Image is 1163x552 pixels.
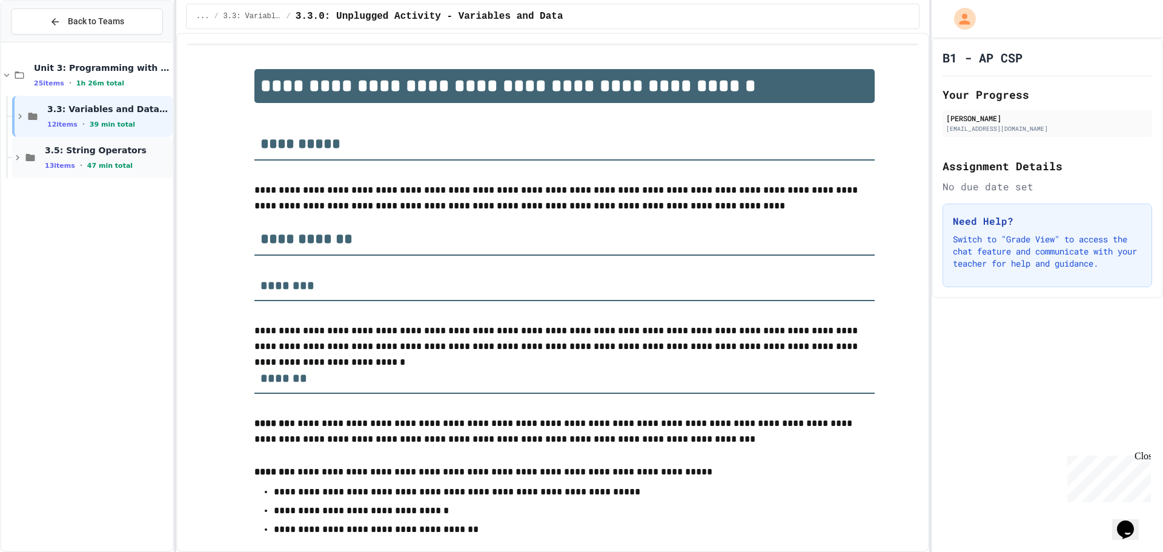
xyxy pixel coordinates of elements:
h2: Assignment Details [943,158,1152,175]
div: My Account [941,5,979,33]
span: 12 items [47,121,78,128]
iframe: chat widget [1112,504,1151,540]
span: Unit 3: Programming with Python [34,62,170,73]
div: No due date set [943,179,1152,194]
span: • [82,119,85,129]
span: • [80,161,82,170]
span: 3.3: Variables and Data Types [224,12,282,21]
span: 3.3: Variables and Data Types [47,104,170,115]
span: 13 items [45,162,75,170]
span: 3.3.0: Unplugged Activity - Variables and Data [296,9,563,24]
div: [PERSON_NAME] [946,113,1148,124]
iframe: chat widget [1062,451,1151,502]
div: Chat with us now!Close [5,5,84,77]
div: [EMAIL_ADDRESS][DOMAIN_NAME] [946,124,1148,133]
span: • [69,78,71,88]
span: 39 min total [90,121,135,128]
h3: Need Help? [953,214,1142,228]
p: Switch to "Grade View" to access the chat feature and communicate with your teacher for help and ... [953,233,1142,270]
h2: Your Progress [943,86,1152,103]
span: / [287,12,291,21]
button: Back to Teams [11,8,163,35]
span: 3.5: String Operators [45,145,170,156]
span: 1h 26m total [76,79,124,87]
span: Back to Teams [68,15,124,28]
span: 47 min total [87,162,133,170]
span: / [214,12,218,21]
span: ... [196,12,210,21]
h1: B1 - AP CSP [943,49,1022,66]
span: 25 items [34,79,64,87]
